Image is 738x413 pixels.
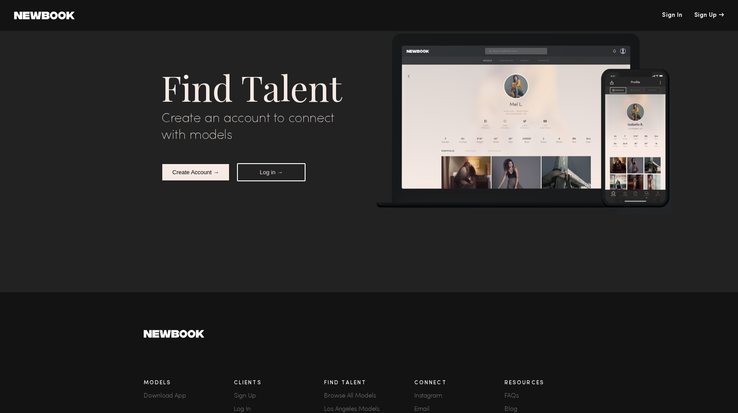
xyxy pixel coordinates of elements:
[161,111,363,144] div: Create an account to connect with models
[376,33,671,214] img: devices.png
[161,63,363,111] div: Find Talent
[414,406,505,413] a: Email
[505,380,595,386] h3: Resources
[694,12,724,19] div: Sign Up
[234,380,324,386] h3: Clients
[144,393,234,399] a: Download App
[662,12,682,19] a: Sign In
[324,393,414,399] a: Browse All Models
[414,380,505,386] h3: Connect
[234,393,324,399] div: Sign Up
[234,406,324,413] a: Log In
[324,406,414,413] a: Los Angeles Models
[237,163,306,181] button: Log in →
[414,393,505,399] a: Instagram
[505,406,595,413] a: Blog
[161,163,230,181] button: Create Account →
[144,380,234,386] h3: Models
[324,380,414,386] h3: Find Talent
[505,393,595,399] a: FAQs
